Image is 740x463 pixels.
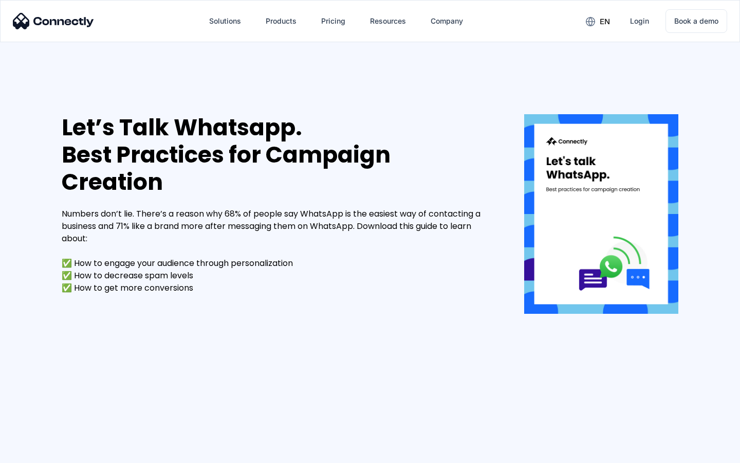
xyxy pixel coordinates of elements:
aside: Language selected: English [10,445,62,459]
a: Login [622,9,657,33]
div: Let’s Talk Whatsapp. Best Practices for Campaign Creation [62,114,493,195]
ul: Language list [21,445,62,459]
div: Numbers don’t lie. There’s a reason why 68% of people say WhatsApp is the easiest way of contacti... [62,208,493,294]
a: Book a demo [665,9,727,33]
div: en [600,14,610,29]
div: Login [630,14,649,28]
img: Connectly Logo [13,13,94,29]
div: Company [431,14,463,28]
div: Pricing [321,14,345,28]
div: Products [266,14,297,28]
div: Solutions [209,14,241,28]
div: Resources [370,14,406,28]
a: Pricing [313,9,354,33]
